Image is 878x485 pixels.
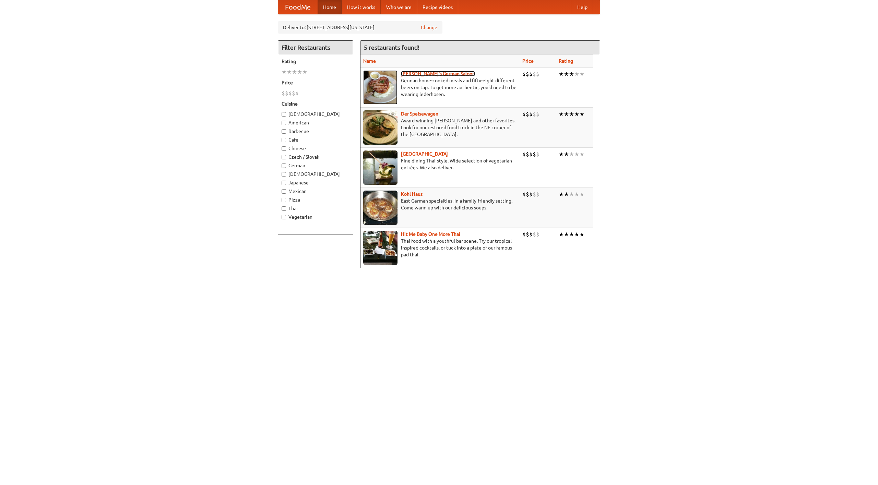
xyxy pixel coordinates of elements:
li: $ [522,110,526,118]
li: $ [526,110,529,118]
input: Czech / Slovak [282,155,286,159]
label: German [282,162,349,169]
label: Thai [282,205,349,212]
label: Czech / Slovak [282,154,349,160]
li: $ [522,70,526,78]
li: ★ [297,68,302,76]
li: $ [288,89,292,97]
input: Pizza [282,198,286,202]
a: FoodMe [278,0,318,14]
li: $ [536,231,539,238]
li: $ [522,191,526,198]
li: ★ [569,150,574,158]
h5: Cuisine [282,100,349,107]
input: [DEMOGRAPHIC_DATA] [282,112,286,117]
a: Price [522,58,534,64]
li: ★ [574,150,579,158]
li: ★ [559,70,564,78]
a: How it works [342,0,381,14]
li: ★ [564,231,569,238]
li: ★ [559,191,564,198]
img: esthers.jpg [363,70,398,105]
li: ★ [574,231,579,238]
li: ★ [282,68,287,76]
li: $ [533,150,536,158]
label: Vegetarian [282,214,349,220]
a: [GEOGRAPHIC_DATA] [401,151,448,157]
li: ★ [579,110,584,118]
div: Deliver to: [STREET_ADDRESS][US_STATE] [278,21,442,34]
input: [DEMOGRAPHIC_DATA] [282,172,286,177]
li: $ [536,70,539,78]
li: $ [282,89,285,97]
li: $ [536,110,539,118]
input: Vegetarian [282,215,286,219]
label: Japanese [282,179,349,186]
a: Who we are [381,0,417,14]
li: $ [529,191,533,198]
a: Recipe videos [417,0,458,14]
input: Barbecue [282,129,286,134]
label: American [282,119,349,126]
ng-pluralize: 5 restaurants found! [364,44,419,51]
li: $ [533,70,536,78]
label: [DEMOGRAPHIC_DATA] [282,111,349,118]
li: $ [292,89,295,97]
label: Mexican [282,188,349,195]
li: ★ [559,231,564,238]
label: Barbecue [282,128,349,135]
li: $ [533,191,536,198]
label: Chinese [282,145,349,152]
p: German home-cooked meals and fifty-eight different beers on tap. To get more authentic, you'd nee... [363,77,517,98]
li: ★ [559,150,564,158]
li: ★ [564,110,569,118]
img: kohlhaus.jpg [363,191,398,225]
a: Kohl Haus [401,191,423,197]
li: $ [522,231,526,238]
a: Home [318,0,342,14]
a: Change [421,24,437,31]
li: $ [522,150,526,158]
li: $ [533,110,536,118]
a: Hit Me Baby One More Thai [401,231,460,237]
li: ★ [579,150,584,158]
li: ★ [564,70,569,78]
h4: Filter Restaurants [278,41,353,54]
li: $ [526,150,529,158]
li: $ [533,231,536,238]
li: $ [529,150,533,158]
input: Japanese [282,181,286,185]
li: $ [529,110,533,118]
li: ★ [292,68,297,76]
a: Der Speisewagen [401,111,438,117]
a: Rating [559,58,573,64]
input: Thai [282,206,286,211]
label: Pizza [282,196,349,203]
input: German [282,163,286,168]
li: ★ [574,110,579,118]
li: $ [526,191,529,198]
input: American [282,121,286,125]
li: ★ [569,231,574,238]
li: ★ [302,68,307,76]
label: [DEMOGRAPHIC_DATA] [282,171,349,178]
a: [PERSON_NAME]'s German Saloon [401,71,475,76]
a: Help [572,0,593,14]
p: East German specialties, in a family-friendly setting. Come warm up with our delicious soups. [363,197,517,211]
li: $ [529,70,533,78]
li: $ [526,231,529,238]
li: $ [295,89,299,97]
a: Name [363,58,376,64]
li: ★ [569,70,574,78]
li: ★ [579,231,584,238]
li: ★ [574,191,579,198]
li: $ [529,231,533,238]
input: Chinese [282,146,286,151]
li: $ [526,70,529,78]
img: babythai.jpg [363,231,398,265]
